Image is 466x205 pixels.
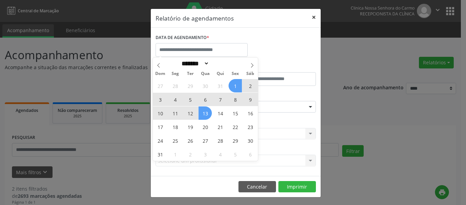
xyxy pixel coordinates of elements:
span: Agosto 10, 2025 [154,106,167,120]
button: Cancelar [238,181,276,193]
span: Julho 28, 2025 [169,79,182,92]
span: Agosto 14, 2025 [214,106,227,120]
span: Agosto 11, 2025 [169,106,182,120]
span: Agosto 26, 2025 [184,134,197,147]
span: Agosto 23, 2025 [244,120,257,133]
input: Year [209,60,232,67]
select: Month [179,60,209,67]
h5: Relatório de agendamentos [156,14,234,23]
span: Agosto 16, 2025 [244,106,257,120]
span: Dom [153,72,168,76]
span: Agosto 8, 2025 [229,93,242,106]
span: Setembro 6, 2025 [244,148,257,161]
span: Agosto 30, 2025 [244,134,257,147]
span: Setembro 3, 2025 [199,148,212,161]
span: Agosto 17, 2025 [154,120,167,133]
span: Seg [168,72,183,76]
span: Agosto 12, 2025 [184,106,197,120]
span: Julho 30, 2025 [199,79,212,92]
span: Sex [228,72,243,76]
span: Agosto 18, 2025 [169,120,182,133]
span: Agosto 15, 2025 [229,106,242,120]
span: Agosto 9, 2025 [244,93,257,106]
span: Setembro 2, 2025 [184,148,197,161]
span: Agosto 5, 2025 [184,93,197,106]
span: Agosto 7, 2025 [214,93,227,106]
span: Agosto 3, 2025 [154,93,167,106]
span: Qui [213,72,228,76]
span: Julho 31, 2025 [214,79,227,92]
span: Agosto 31, 2025 [154,148,167,161]
span: Agosto 24, 2025 [154,134,167,147]
span: Agosto 20, 2025 [199,120,212,133]
span: Setembro 5, 2025 [229,148,242,161]
span: Agosto 2, 2025 [244,79,257,92]
span: Agosto 4, 2025 [169,93,182,106]
span: Agosto 25, 2025 [169,134,182,147]
span: Ter [183,72,198,76]
span: Julho 27, 2025 [154,79,167,92]
span: Agosto 29, 2025 [229,134,242,147]
span: Agosto 27, 2025 [199,134,212,147]
button: Close [307,9,321,26]
span: Sáb [243,72,258,76]
span: Agosto 21, 2025 [214,120,227,133]
span: Agosto 19, 2025 [184,120,197,133]
span: Agosto 28, 2025 [214,134,227,147]
span: Agosto 13, 2025 [199,106,212,120]
span: Setembro 4, 2025 [214,148,227,161]
span: Setembro 1, 2025 [169,148,182,161]
span: Agosto 22, 2025 [229,120,242,133]
label: ATÉ [237,62,316,72]
span: Agosto 6, 2025 [199,93,212,106]
span: Agosto 1, 2025 [229,79,242,92]
label: DATA DE AGENDAMENTO [156,33,209,43]
span: Julho 29, 2025 [184,79,197,92]
span: Qua [198,72,213,76]
button: Imprimir [278,181,316,193]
